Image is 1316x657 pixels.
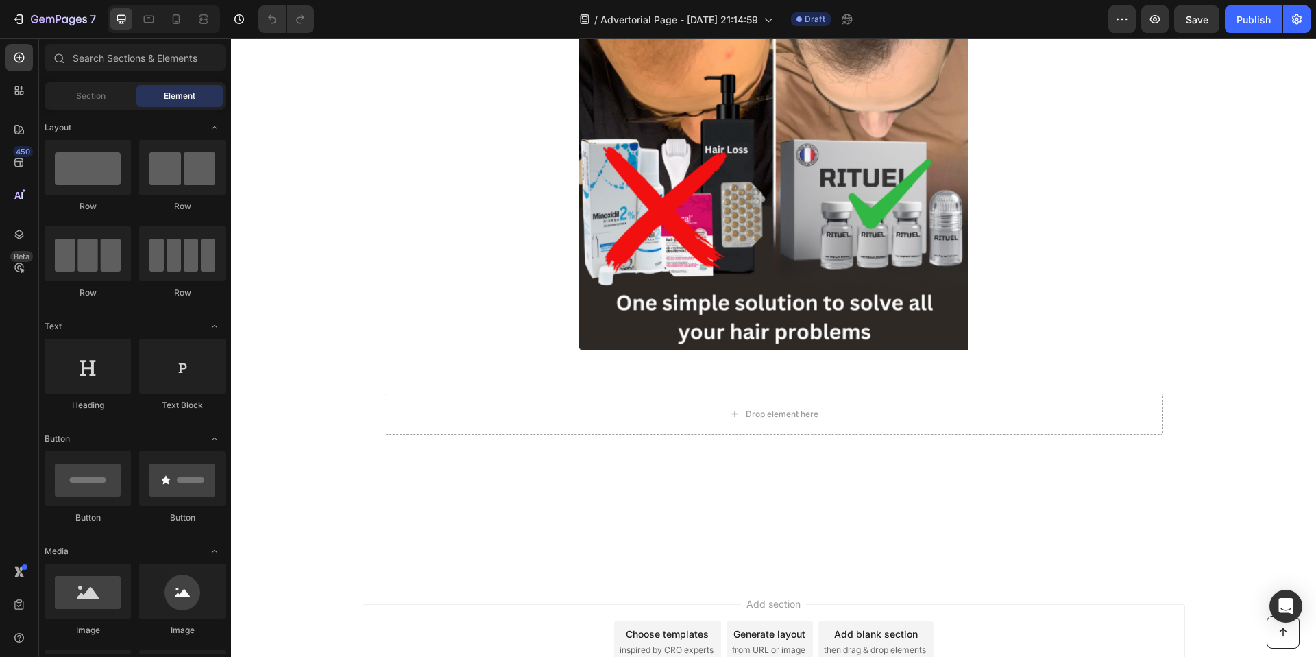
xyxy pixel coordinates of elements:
[1236,12,1271,27] div: Publish
[204,315,226,337] span: Toggle open
[45,320,62,333] span: Text
[76,90,106,102] span: Section
[258,5,314,33] div: Undo/Redo
[139,624,226,636] div: Image
[45,121,71,134] span: Layout
[139,512,226,524] div: Button
[510,558,575,573] span: Add section
[164,90,195,102] span: Element
[45,512,131,524] div: Button
[600,12,758,27] span: Advertorial Page - [DATE] 21:14:59
[45,624,131,636] div: Image
[395,588,478,603] div: Choose templates
[45,44,226,71] input: Search Sections & Elements
[45,287,131,299] div: Row
[204,428,226,450] span: Toggle open
[502,588,574,603] div: Generate layout
[10,251,33,262] div: Beta
[594,12,598,27] span: /
[1269,590,1302,623] div: Open Intercom Messenger
[501,606,574,618] span: from URL or image
[515,370,587,381] div: Drop element here
[204,117,226,139] span: Toggle open
[231,38,1316,657] iframe: Design area
[1174,5,1219,33] button: Save
[139,287,226,299] div: Row
[45,200,131,213] div: Row
[45,545,69,558] span: Media
[5,5,102,33] button: 7
[204,540,226,562] span: Toggle open
[45,433,70,445] span: Button
[805,13,825,25] span: Draft
[13,146,33,157] div: 450
[1186,14,1208,25] span: Save
[1225,5,1282,33] button: Publish
[139,399,226,411] div: Text Block
[139,200,226,213] div: Row
[90,11,96,27] p: 7
[603,588,687,603] div: Add blank section
[45,399,131,411] div: Heading
[389,606,483,618] span: inspired by CRO experts
[593,606,695,618] span: then drag & drop elements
